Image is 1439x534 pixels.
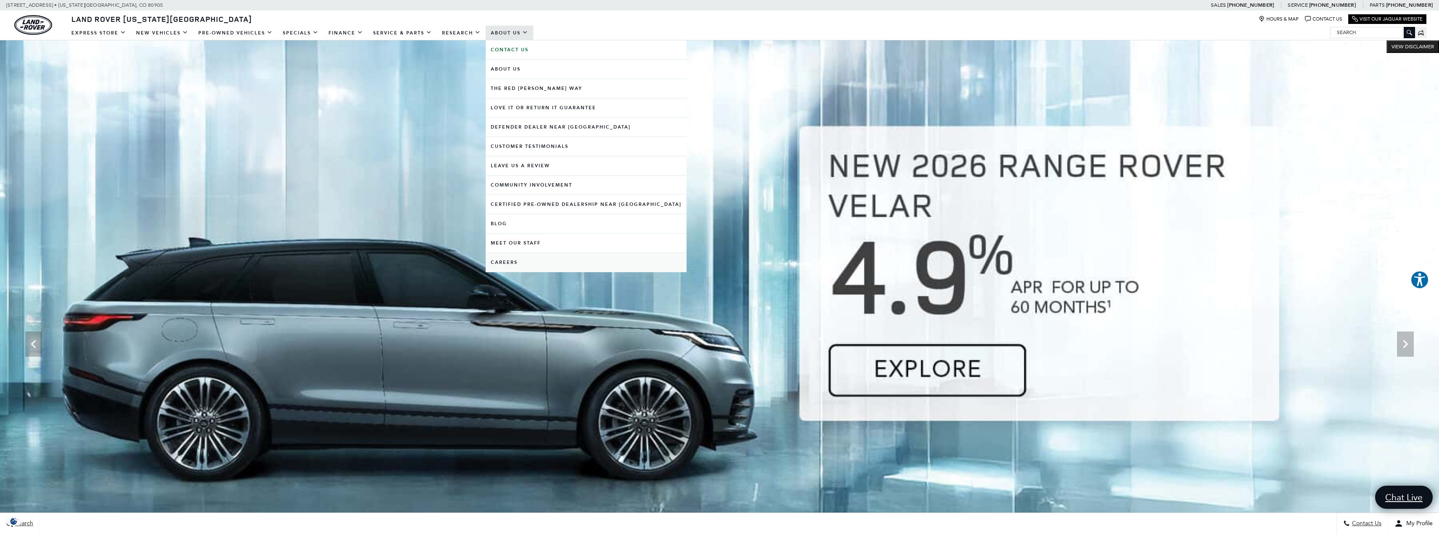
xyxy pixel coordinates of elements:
[1403,520,1433,527] span: My Profile
[1410,271,1429,291] aside: Accessibility Help Desk
[1392,43,1434,50] span: VIEW DISCLAIMER
[1331,27,1415,37] input: Search
[368,26,437,40] a: Service & Parts
[486,98,687,117] a: Love It or Return It Guarantee
[14,15,52,35] img: Land Rover
[66,26,533,40] nav: Main Navigation
[1211,2,1226,8] span: Sales
[66,26,131,40] a: EXPRESS STORE
[486,60,687,79] a: About Us
[4,517,24,526] section: Click to Open Cookie Consent Modal
[71,14,252,24] span: Land Rover [US_STATE][GEOGRAPHIC_DATA]
[6,2,163,8] a: [STREET_ADDRESS] • [US_STATE][GEOGRAPHIC_DATA], CO 80905
[1375,486,1433,509] a: Chat Live
[486,176,687,195] a: Community Involvement
[486,214,687,233] a: Blog
[1309,2,1356,8] a: [PHONE_NUMBER]
[491,47,529,53] b: Contact Us
[486,79,687,98] a: The Red [PERSON_NAME] Way
[1386,40,1439,53] button: VIEW DISCLAIMER
[1381,492,1427,503] span: Chat Live
[486,137,687,156] a: Customer Testimonials
[66,14,257,24] a: Land Rover [US_STATE][GEOGRAPHIC_DATA]
[14,15,52,35] a: land-rover
[324,26,368,40] a: Finance
[1386,2,1433,8] a: [PHONE_NUMBER]
[1227,2,1274,8] a: [PHONE_NUMBER]
[1259,16,1299,22] a: Hours & Map
[486,118,687,137] a: Defender Dealer near [GEOGRAPHIC_DATA]
[1388,513,1439,534] button: Open user profile menu
[1370,2,1385,8] span: Parts
[437,26,486,40] a: Research
[1288,2,1307,8] span: Service
[4,517,24,526] img: Opt-Out Icon
[486,156,687,175] a: Leave Us A Review
[25,331,42,357] div: Previous
[1305,16,1342,22] a: Contact Us
[486,234,687,253] a: Meet Our Staff
[486,195,687,214] a: Certified Pre-Owned Dealership near [GEOGRAPHIC_DATA]
[1350,520,1381,527] span: Contact Us
[193,26,278,40] a: Pre-Owned Vehicles
[1397,331,1414,357] div: Next
[131,26,193,40] a: New Vehicles
[1410,271,1429,289] button: Explore your accessibility options
[1352,16,1423,22] a: Visit Our Jaguar Website
[278,26,324,40] a: Specials
[486,253,687,272] a: Careers
[486,26,533,40] a: About Us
